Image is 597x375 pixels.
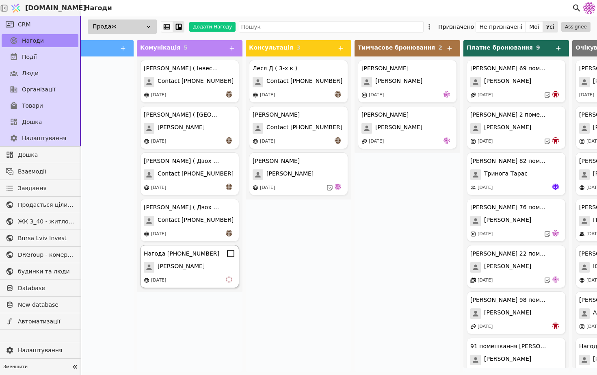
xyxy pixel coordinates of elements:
[2,18,78,31] a: CRM
[260,184,275,191] div: [DATE]
[467,44,533,51] span: Платне бронювання
[22,134,66,143] span: Налаштування
[2,315,78,328] a: Автоматизації
[253,111,300,119] div: [PERSON_NAME]
[2,298,78,311] a: New database
[226,184,232,190] img: an
[3,364,69,371] span: Зменшити
[358,106,457,149] div: [PERSON_NAME][PERSON_NAME][DATE]de
[484,216,531,226] span: [PERSON_NAME]
[478,92,493,99] div: [DATE]
[470,342,547,351] div: 91 помешкання [PERSON_NAME]
[253,185,258,191] img: online-store.svg
[467,291,566,334] div: [PERSON_NAME] 98 помешкання [PERSON_NAME][PERSON_NAME][DATE]bo
[151,138,166,145] div: [DATE]
[470,324,476,329] img: affiliate-program.svg
[369,92,384,99] div: [DATE]
[249,106,348,149] div: [PERSON_NAME]Contact [PHONE_NUMBER][DATE]an
[140,245,239,288] div: Нагода [PHONE_NUMBER][PERSON_NAME][DATE]vi
[536,44,540,51] span: 9
[579,324,585,329] img: instagram.svg
[476,21,526,33] button: Не призначені
[8,0,81,16] a: [DOMAIN_NAME]
[579,277,585,283] img: online-store.svg
[484,308,531,319] span: [PERSON_NAME]
[151,277,166,284] div: [DATE]
[335,137,341,144] img: an
[358,60,457,103] div: [PERSON_NAME][PERSON_NAME][DATE]de
[2,248,78,261] a: DRGroup - комерційна нерухоомість
[253,157,300,165] div: [PERSON_NAME]
[375,123,422,134] span: [PERSON_NAME]
[478,184,493,191] div: [DATE]
[2,344,78,357] a: Налаштування
[144,64,221,73] div: [PERSON_NAME] ( Інвестиція )
[552,137,559,144] img: bo
[470,111,547,119] div: [PERSON_NAME] 2 помешкання [PERSON_NAME]
[2,67,78,80] a: Люди
[470,296,547,304] div: [PERSON_NAME] 98 помешкання [PERSON_NAME]
[2,148,78,161] a: Дошка
[478,277,493,284] div: [DATE]
[144,203,221,212] div: [PERSON_NAME] ( Двох к для себе )
[470,231,476,237] img: instagram.svg
[361,139,367,144] img: affiliate-program.svg
[579,185,585,191] img: online-store.svg
[144,111,221,119] div: [PERSON_NAME] ( [GEOGRAPHIC_DATA] )
[249,152,348,195] div: [PERSON_NAME][PERSON_NAME][DATE]de
[2,99,78,112] a: Товари
[184,44,188,51] span: 5
[484,77,531,87] span: [PERSON_NAME]
[579,139,585,144] img: instagram.svg
[369,138,384,145] div: [DATE]
[18,251,74,259] span: DRGroup - комерційна нерухоомість
[478,323,493,330] div: [DATE]
[2,34,78,47] a: Нагоди
[144,157,221,165] div: [PERSON_NAME] ( Двох к для дочки )
[2,232,78,245] a: Bursa Lviv Invest
[253,92,258,98] img: online-store.svg
[358,44,435,51] span: Тимчасове бронювання
[478,231,493,238] div: [DATE]
[2,198,78,211] a: Продається цілий будинок [PERSON_NAME] нерухомість
[438,44,442,51] span: 2
[583,2,595,14] img: 137b5da8a4f5046b86490006a8dec47a
[361,92,367,98] img: instagram.svg
[266,77,342,87] span: Contact [PHONE_NUMBER]
[144,139,149,144] img: online-store.svg
[266,123,342,134] span: Contact [PHONE_NUMBER]
[140,152,239,195] div: [PERSON_NAME] ( Двох к для дочки )Contact [PHONE_NUMBER][DATE]an
[22,85,55,94] span: Організації
[552,323,559,329] img: bo
[561,22,591,32] button: Assignee
[2,215,78,228] a: ЖК З_40 - житлова та комерційна нерухомість класу Преміум
[226,137,232,144] img: an
[361,64,409,73] div: [PERSON_NAME]
[18,167,74,176] span: Взаємодії
[25,3,86,13] span: [DOMAIN_NAME]
[22,53,37,61] span: Події
[184,22,236,32] a: Додати Нагоду
[144,249,219,258] div: Нагода [PHONE_NUMBER]
[158,216,234,226] span: Contact [PHONE_NUMBER]
[2,132,78,145] a: Налаштування
[467,60,566,103] div: [PERSON_NAME] 69 помешкання [PERSON_NAME][PERSON_NAME][DATE]bo
[18,301,74,309] span: New database
[140,199,239,242] div: [PERSON_NAME] ( Двох к для себе )Contact [PHONE_NUMBER][DATE]an
[18,346,74,355] span: Налаштування
[484,262,531,273] span: [PERSON_NAME]
[484,169,528,180] span: Тринога Тарас
[335,91,341,98] img: an
[158,123,205,134] span: [PERSON_NAME]
[22,37,44,45] span: Нагоди
[467,245,566,288] div: [PERSON_NAME] 22 помешкання курдонери[PERSON_NAME][DATE]de
[579,231,585,237] img: people.svg
[18,267,74,276] span: будинки та люди
[18,317,74,326] span: Автоматизації
[144,277,149,283] img: online-store.svg
[81,3,112,13] h2: Нагоди
[470,249,547,258] div: [PERSON_NAME] 22 помешкання курдонери
[2,282,78,295] a: Database
[144,92,149,98] img: online-store.svg
[249,60,348,103] div: Леся Д ( 3-х к )Contact [PHONE_NUMBER][DATE]an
